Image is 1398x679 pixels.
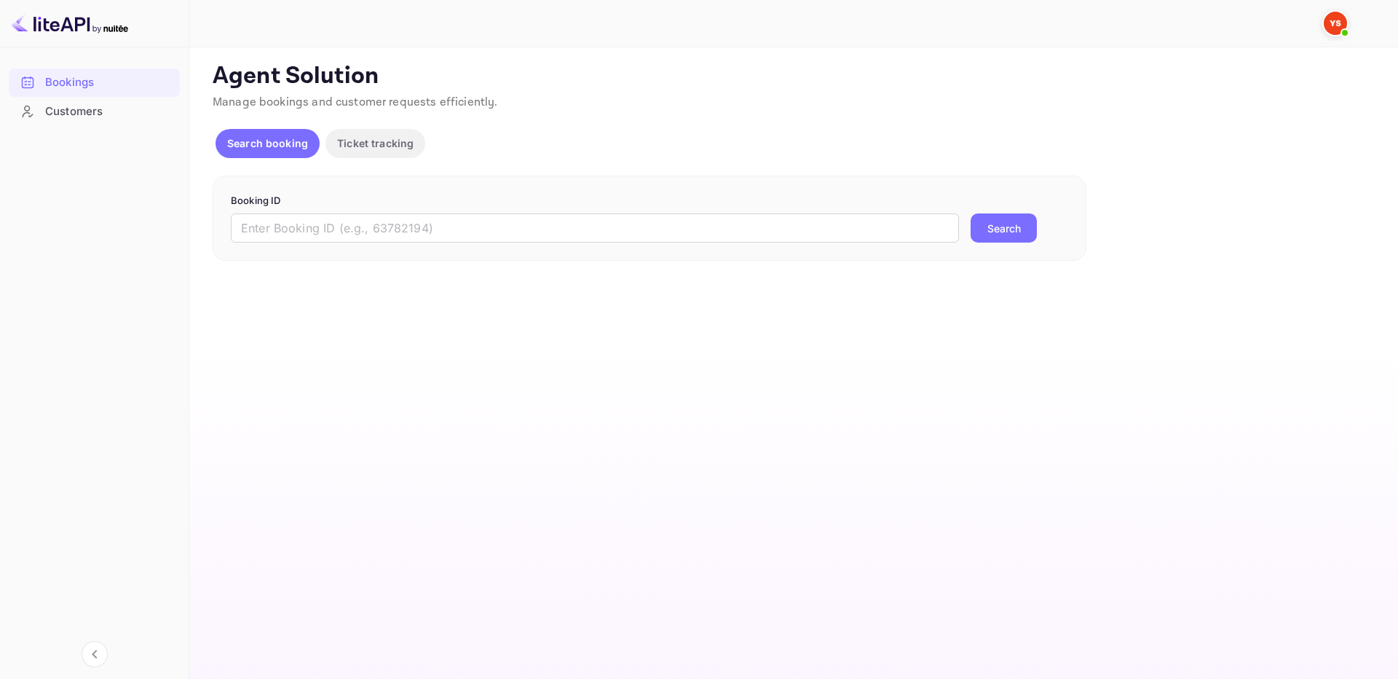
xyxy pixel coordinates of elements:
div: Bookings [9,68,180,97]
button: Collapse navigation [82,641,108,667]
p: Search booking [227,136,308,151]
p: Ticket tracking [337,136,414,151]
p: Booking ID [231,194,1068,208]
span: Manage bookings and customer requests efficiently. [213,95,498,110]
div: Customers [45,103,173,120]
div: Bookings [45,74,173,91]
img: Yandex Support [1324,12,1347,35]
button: Search [971,213,1037,243]
a: Bookings [9,68,180,95]
a: Customers [9,98,180,125]
input: Enter Booking ID (e.g., 63782194) [231,213,959,243]
img: LiteAPI logo [12,12,128,35]
p: Agent Solution [213,62,1372,91]
div: Customers [9,98,180,126]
